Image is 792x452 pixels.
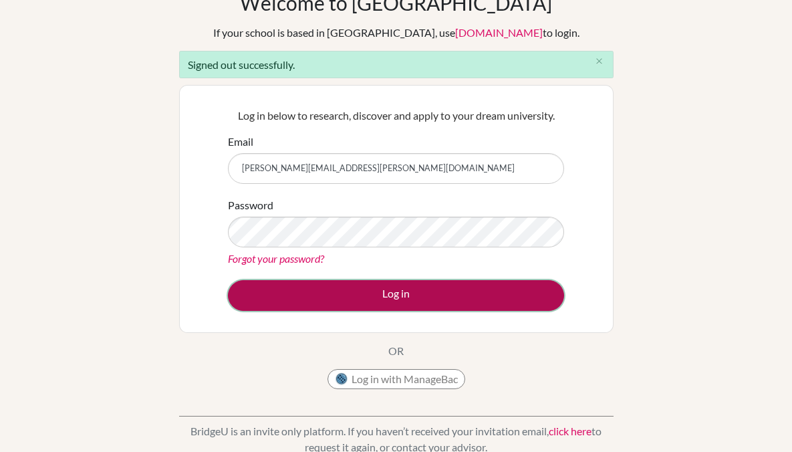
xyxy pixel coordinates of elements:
[228,197,273,213] label: Password
[213,25,579,41] div: If your school is based in [GEOGRAPHIC_DATA], use to login.
[586,51,613,72] button: Close
[455,26,543,39] a: [DOMAIN_NAME]
[594,56,604,66] i: close
[228,280,564,311] button: Log in
[179,51,614,78] div: Signed out successfully.
[549,425,591,437] a: click here
[327,369,465,389] button: Log in with ManageBac
[388,343,404,359] p: OR
[228,252,324,265] a: Forgot your password?
[228,134,253,150] label: Email
[228,108,564,124] p: Log in below to research, discover and apply to your dream university.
